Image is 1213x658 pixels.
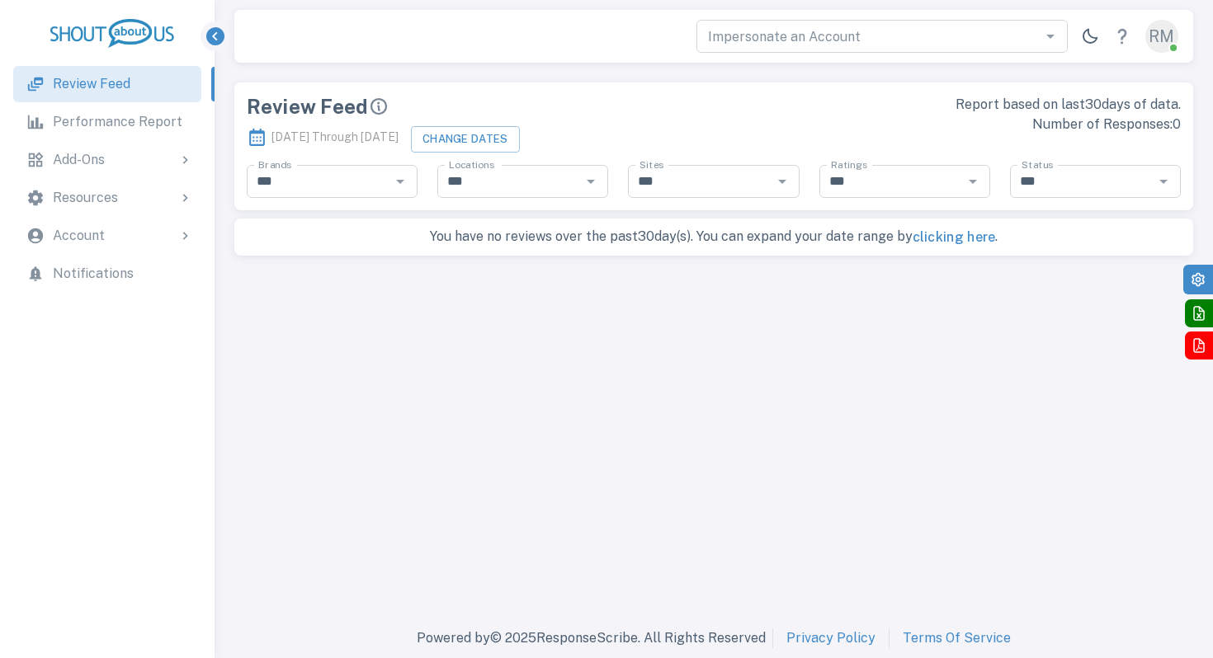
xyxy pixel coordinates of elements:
[53,74,130,94] p: Review Feed
[247,122,399,153] p: [DATE] Through [DATE]
[247,95,704,118] div: Review Feed
[53,112,182,132] p: Performance Report
[1145,20,1178,53] div: RM
[1152,170,1175,193] button: Open
[913,228,996,247] button: clicking here
[53,188,118,208] p: Resources
[1039,25,1062,48] button: Open
[1022,157,1053,172] label: Status
[53,226,105,246] p: Account
[13,142,201,178] div: Add-Ons
[13,218,201,254] div: Account
[786,628,876,648] a: Privacy Policy
[640,157,663,172] label: Sites
[1185,331,1213,360] button: Export to PDF
[53,150,105,170] p: Add-Ons
[243,227,1185,247] p: You have no reviews over the past 30 day(s). You can expand your date range by .
[579,170,602,193] button: Open
[411,126,520,153] button: Change Dates
[831,157,867,172] label: Ratings
[53,264,134,284] p: Notifications
[771,170,794,193] button: Open
[1135,584,1206,655] iframe: Front Chat
[258,157,291,172] label: Brands
[13,104,201,140] a: Performance Report
[449,157,494,172] label: Locations
[13,66,201,102] a: Review Feed
[389,170,412,193] button: Open
[961,170,984,193] button: Open
[724,95,1181,115] p: Report based on last 30 days of data.
[13,256,201,292] a: Notifications
[1106,20,1139,53] a: Help Center
[903,628,1011,648] a: Terms Of Service
[724,115,1181,134] p: Number of Responses: 0
[50,19,174,48] img: logo
[417,628,766,648] p: Powered by © 2025 ResponseScribe. All Rights Reserved
[13,180,201,216] div: Resources
[1185,299,1213,327] button: Export to Excel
